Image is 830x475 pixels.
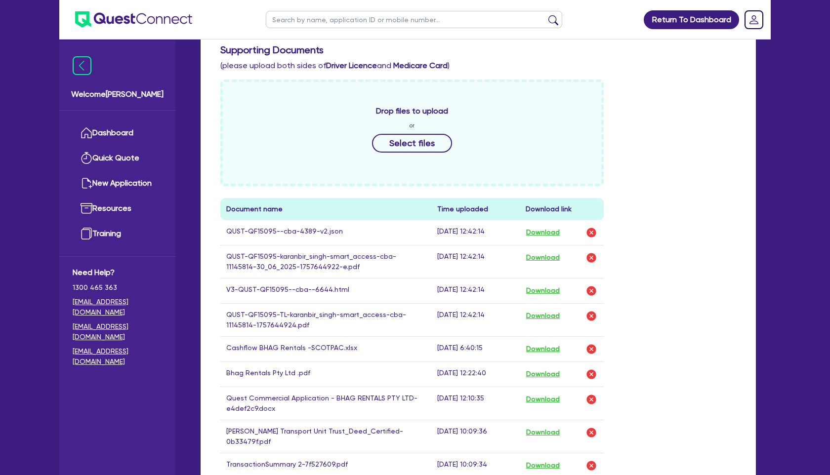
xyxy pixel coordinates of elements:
span: Need Help? [73,267,162,278]
td: QUST-QF15095-TL-karanbir_singh-smart_access-cba-11145814-1757644924.pdf [220,303,431,336]
td: [DATE] 12:10:35 [431,387,520,420]
span: Drop files to upload [376,105,448,117]
button: Download [526,368,560,381]
a: [EMAIL_ADDRESS][DOMAIN_NAME] [73,297,162,317]
img: quick-quote [81,152,92,164]
a: New Application [73,171,162,196]
span: or [409,121,415,130]
b: Medicare Card [393,61,448,70]
button: Download [526,426,560,439]
td: [PERSON_NAME] Transport Unit Trust_Deed_Certified-0b33479f.pdf [220,420,431,453]
td: Bhag Rentals Pty Ltd .pdf [220,361,431,387]
button: Download [526,343,560,356]
button: Download [526,226,560,239]
img: delete-icon [585,394,597,405]
a: Quick Quote [73,146,162,171]
th: Time uploaded [431,198,520,220]
img: delete-icon [585,368,597,380]
td: V3-QUST-QF15095--cba--6644.html [220,278,431,303]
td: QUST-QF15095-karanbir_singh-smart_access-cba-11145814-30_06_2025-1757644922-e.pdf [220,245,431,278]
a: [EMAIL_ADDRESS][DOMAIN_NAME] [73,346,162,367]
img: resources [81,202,92,214]
th: Download link [520,198,604,220]
img: delete-icon [585,460,597,472]
a: Dashboard [73,120,162,146]
button: Download [526,393,560,406]
td: [DATE] 6:40:15 [431,336,520,361]
span: 1300 465 363 [73,282,162,293]
img: new-application [81,177,92,189]
td: [DATE] 12:42:14 [431,303,520,336]
span: (please upload both sides of and ) [220,61,450,70]
img: delete-icon [585,427,597,438]
b: Driver Licence [326,61,377,70]
img: delete-icon [585,227,597,238]
input: Search by name, application ID or mobile number... [266,11,562,28]
a: Training [73,221,162,246]
a: [EMAIL_ADDRESS][DOMAIN_NAME] [73,321,162,342]
td: [DATE] 12:42:14 [431,278,520,303]
td: [DATE] 12:42:14 [431,245,520,278]
img: icon-menu-close [73,56,91,75]
h3: Supporting Documents [220,44,736,56]
img: delete-icon [585,343,597,355]
img: delete-icon [585,285,597,297]
td: QUST-QF15095--cba-4389-v2.json [220,220,431,245]
button: Download [526,284,560,297]
a: Resources [73,196,162,221]
td: Quest Commercial Application - BHAG RENTALS PTY LTD-e4def2c9.docx [220,387,431,420]
button: Download [526,251,560,264]
td: [DATE] 12:22:40 [431,361,520,387]
span: Welcome [PERSON_NAME] [71,88,164,100]
img: quest-connect-logo-blue [75,11,192,28]
img: delete-icon [585,252,597,264]
th: Document name [220,198,431,220]
a: Return To Dashboard [644,10,739,29]
td: [DATE] 10:09:36 [431,420,520,453]
td: [DATE] 12:42:14 [431,220,520,245]
button: Download [526,310,560,322]
button: Download [526,459,560,472]
td: Cashflow BHAG Rentals -SCOTPAC.xlsx [220,336,431,361]
button: Select files [372,134,452,153]
img: delete-icon [585,310,597,322]
a: Dropdown toggle [741,7,767,33]
img: training [81,228,92,239]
